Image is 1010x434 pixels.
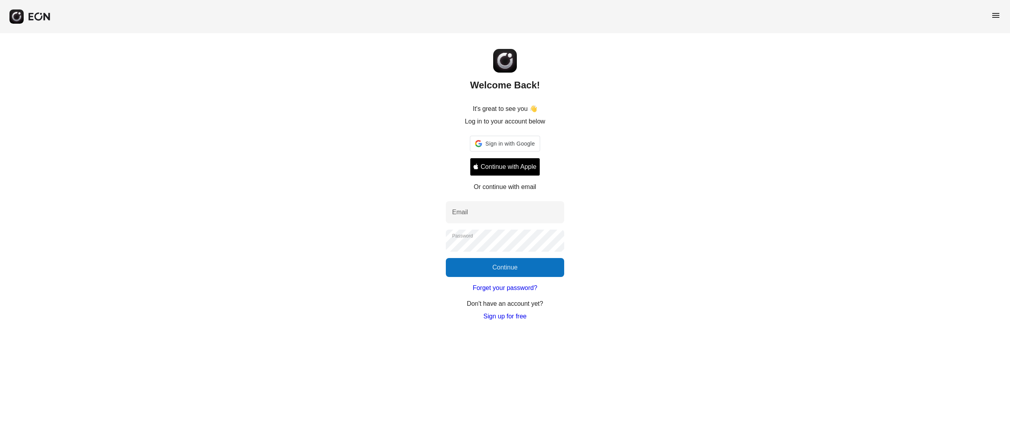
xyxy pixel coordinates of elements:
[473,283,537,293] a: Forget your password?
[452,233,473,239] label: Password
[485,139,535,148] span: Sign in with Google
[470,79,540,92] h2: Welcome Back!
[446,258,564,277] button: Continue
[991,11,1001,20] span: menu
[470,136,540,152] div: Sign in with Google
[465,117,545,126] p: Log in to your account below
[470,158,540,176] button: Signin with apple ID
[467,299,543,309] p: Don't have an account yet?
[473,104,537,114] p: It's great to see you 👋
[474,182,536,192] p: Or continue with email
[483,312,526,321] a: Sign up for free
[452,208,468,217] label: Email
